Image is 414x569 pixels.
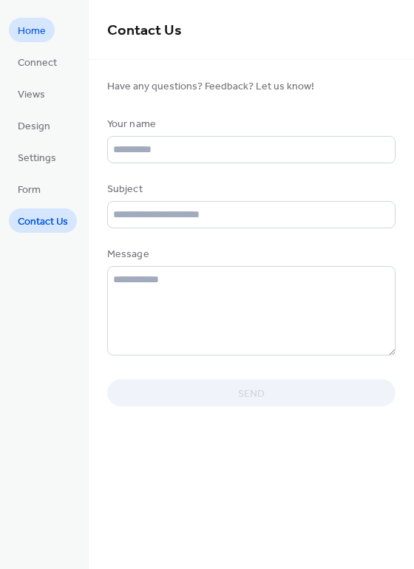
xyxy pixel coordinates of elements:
[9,208,77,233] a: Contact Us
[9,81,54,106] a: Views
[18,183,41,198] span: Form
[107,117,393,132] div: Your name
[107,16,182,45] span: Contact Us
[9,113,59,137] a: Design
[18,55,57,71] span: Connect
[18,119,50,134] span: Design
[107,182,393,197] div: Subject
[18,24,46,39] span: Home
[18,87,45,103] span: Views
[107,79,396,95] span: Have any questions? Feedback? Let us know!
[9,177,50,201] a: Form
[9,50,66,74] a: Connect
[18,151,56,166] span: Settings
[18,214,68,230] span: Contact Us
[107,247,393,262] div: Message
[9,18,55,42] a: Home
[9,145,65,169] a: Settings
